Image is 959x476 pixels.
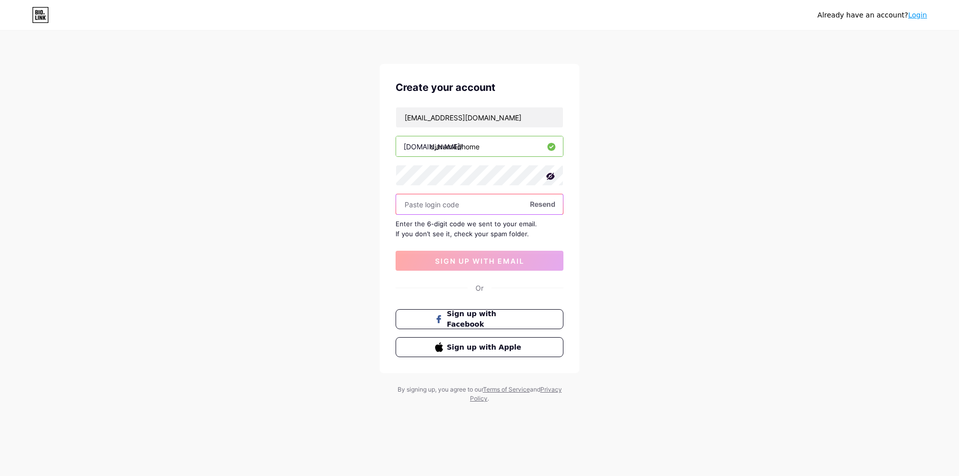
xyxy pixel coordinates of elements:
[396,80,563,95] div: Create your account
[396,194,563,214] input: Paste login code
[530,199,555,209] span: Resend
[396,107,563,127] input: Email
[395,385,564,403] div: By signing up, you agree to our and .
[908,11,927,19] a: Login
[818,10,927,20] div: Already have an account?
[483,386,530,393] a: Terms of Service
[447,342,524,353] span: Sign up with Apple
[396,136,563,156] input: username
[447,309,524,330] span: Sign up with Facebook
[396,219,563,239] div: Enter the 6-digit code we sent to your email. If you don’t see it, check your spam folder.
[396,309,563,329] button: Sign up with Facebook
[404,141,463,152] div: [DOMAIN_NAME]/
[396,251,563,271] button: sign up with email
[435,257,524,265] span: sign up with email
[476,283,483,293] div: Or
[396,337,563,357] button: Sign up with Apple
